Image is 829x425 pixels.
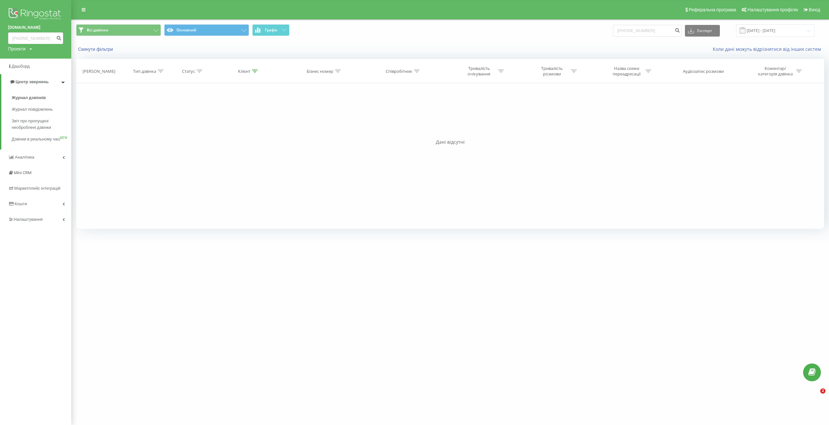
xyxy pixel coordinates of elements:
[133,69,156,74] div: Тип дзвінка
[15,155,34,160] span: Аналiтика
[164,24,249,36] button: Основний
[12,118,68,131] span: Звіт про пропущені необроблені дзвінки
[12,115,71,133] a: Звіт про пропущені необроблені дзвінки
[820,388,825,394] span: 2
[12,133,71,145] a: Дзвінки в реальному часіNEW
[689,7,736,12] span: Реферальна програма
[76,139,824,145] div: Дані відсутні
[14,186,61,191] span: Маркетплейс інтеграцій
[15,201,27,206] span: Кошти
[252,24,290,36] button: Графік
[8,46,26,52] div: Проекти
[238,69,250,74] div: Клієнт
[14,170,31,175] span: Mini CRM
[8,24,63,31] a: [DOMAIN_NAME]
[12,106,53,113] span: Журнал повідомлень
[83,69,115,74] div: [PERSON_NAME]
[747,7,798,12] span: Налаштування профілю
[87,28,108,33] span: Всі дзвінки
[76,46,116,52] button: Скинути фільтри
[182,69,195,74] div: Статус
[809,7,820,12] span: Вихід
[462,66,496,77] div: Тривалість очікування
[756,66,794,77] div: Коментар/категорія дзвінка
[76,24,161,36] button: Всі дзвінки
[307,69,333,74] div: Бізнес номер
[12,136,60,142] span: Дзвінки в реальному часі
[14,217,43,222] span: Налаштування
[265,28,278,32] span: Графік
[535,66,569,77] div: Тривалість розмови
[683,69,724,74] div: Аудіозапис розмови
[16,79,49,84] span: Центр звернень
[807,388,823,404] iframe: Intercom live chat
[613,25,682,37] input: Пошук за номером
[8,32,63,44] input: Пошук за номером
[713,46,824,52] a: Коли дані можуть відрізнятися вiд інших систем
[8,6,63,23] img: Ringostat logo
[609,66,644,77] div: Назва схеми переадресації
[685,25,720,37] button: Експорт
[386,69,412,74] div: Співробітник
[12,92,71,104] a: Журнал дзвінків
[12,64,30,69] span: Дашборд
[12,104,71,115] a: Журнал повідомлень
[1,74,71,90] a: Центр звернень
[12,95,46,101] span: Журнал дзвінків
